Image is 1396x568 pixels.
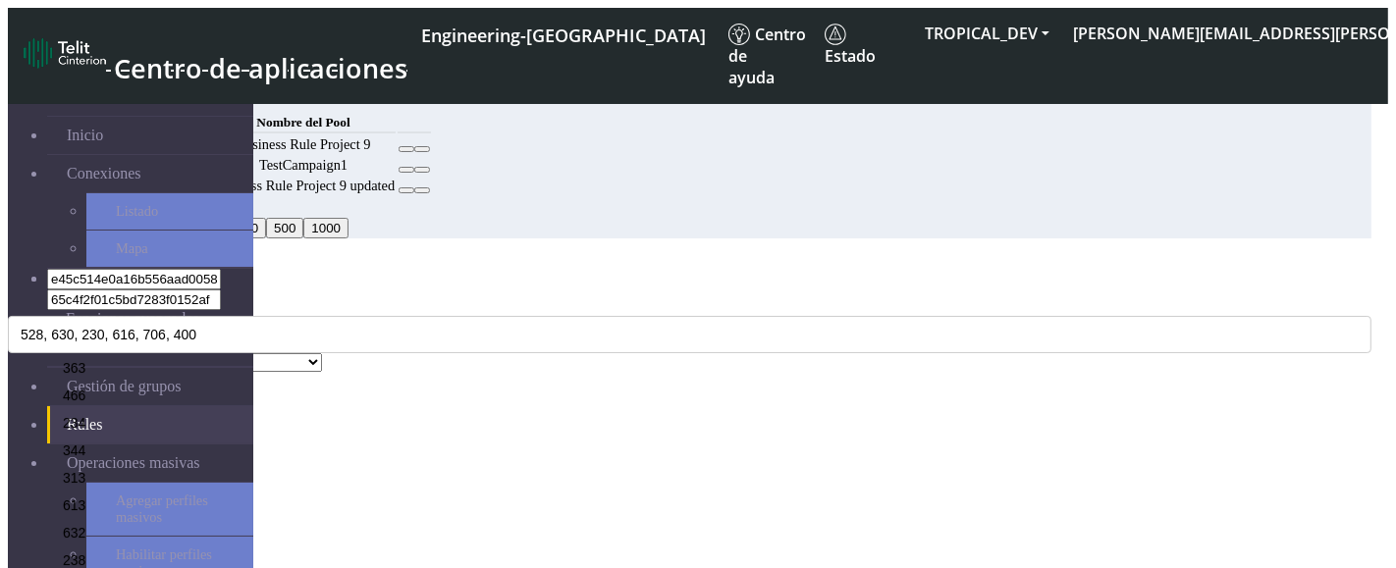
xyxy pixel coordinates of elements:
[825,24,846,45] img: status.svg
[8,316,1371,353] button: 528, 630, 230, 616, 706, 400
[47,382,215,409] li: 466
[67,165,141,182] span: Conexiones
[47,354,215,382] li: 363
[47,117,253,154] a: Inicio
[8,259,1371,277] h4: Add Rule
[256,115,349,129] span: Nombre del Pool
[825,24,876,67] span: Estado
[47,519,215,546] li: 632
[24,37,106,69] img: logo-telit-cinterion-gw-new.png
[303,218,349,238] button: 1000
[211,135,396,154] td: Business Rule Project 9
[913,16,1061,51] button: TROPICAL_DEV
[266,218,303,238] button: 500
[728,24,750,45] img: knowledge.svg
[131,218,1126,238] div: 20
[47,437,215,464] li: 344
[420,16,705,52] a: Tu instancia actual de la plataforma
[211,156,396,175] td: TestCampaign1
[114,50,407,86] span: Centro de aplicaciones
[211,177,396,195] td: Business Rule Project 9 updated
[47,409,215,437] li: 234
[47,491,215,519] li: 613
[116,203,158,220] span: Listado
[421,24,706,47] span: Engineering-[GEOGRAPHIC_DATA]
[728,24,806,88] span: Centro de ayuda
[21,327,196,342] span: 528, 630, 230, 616, 706, 400
[47,464,215,491] li: 313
